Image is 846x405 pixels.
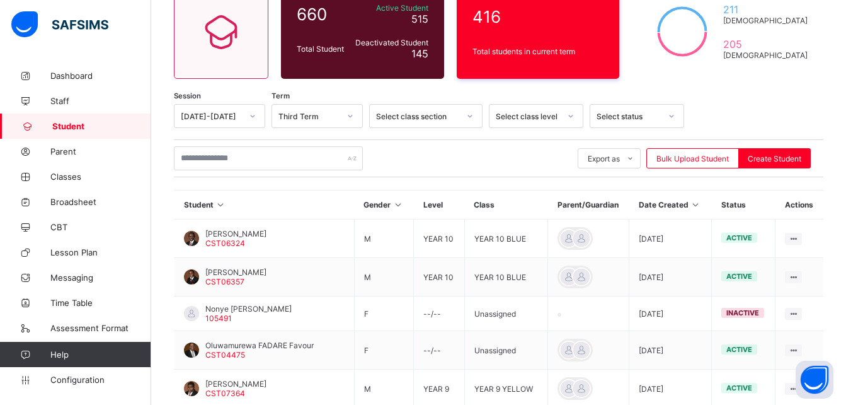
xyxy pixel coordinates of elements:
span: active [726,233,752,242]
span: active [726,345,752,354]
span: Configuration [50,375,151,385]
span: Dashboard [50,71,151,81]
th: Level [414,191,464,220]
td: [DATE] [629,296,712,331]
th: Class [464,191,547,220]
span: Oluwamurewa FADARE Favour [205,341,314,350]
td: Unassigned [464,296,547,331]
th: Student [174,191,355,220]
div: [DATE]-[DATE] [181,112,242,121]
span: Total students in current term [472,47,604,56]
span: 145 [411,47,428,60]
td: Unassigned [464,331,547,370]
span: Help [50,349,151,360]
span: [PERSON_NAME] [205,229,266,238]
span: CBT [50,222,151,232]
span: Nonye [PERSON_NAME] [205,304,292,314]
div: Select status [597,112,661,121]
span: [PERSON_NAME] [205,379,266,389]
span: CST06357 [205,277,244,286]
div: Total Student [294,41,350,57]
div: Third Term [278,112,340,121]
td: [DATE] [629,258,712,296]
span: [PERSON_NAME] [205,267,266,277]
span: Session [174,91,201,100]
span: Staff [50,96,151,106]
span: 515 [411,13,428,25]
span: Student [52,121,151,131]
span: 660 [297,4,347,24]
i: Sort in Ascending Order [690,200,701,209]
th: Date Created [629,191,712,220]
td: YEAR 10 BLUE [464,258,547,296]
th: Gender [354,191,413,220]
span: CST07364 [205,389,245,398]
td: F [354,296,413,331]
span: 105491 [205,314,232,323]
th: Status [712,191,775,220]
i: Sort in Ascending Order [392,200,403,209]
td: M [354,258,413,296]
span: Bulk Upload Student [656,154,729,163]
td: [DATE] [629,220,712,258]
td: YEAR 10 [414,258,464,296]
span: [DEMOGRAPHIC_DATA] [723,50,808,60]
span: CST04475 [205,350,245,360]
td: YEAR 10 [414,220,464,258]
span: Create Student [748,154,801,163]
div: Select class section [376,112,459,121]
span: Messaging [50,273,151,283]
td: M [354,220,413,258]
span: Broadsheet [50,197,151,207]
td: --/-- [414,331,464,370]
td: [DATE] [629,331,712,370]
i: Sort in Ascending Order [215,200,226,209]
span: Term [272,91,290,100]
button: Open asap [796,361,833,399]
span: active [726,272,752,281]
span: Deactivated Student [353,38,428,47]
span: inactive [726,308,759,317]
th: Parent/Guardian [548,191,629,220]
div: Select class level [496,112,560,121]
img: safsims [11,11,108,38]
span: Lesson Plan [50,247,151,257]
span: Classes [50,172,151,182]
td: F [354,331,413,370]
span: Time Table [50,298,151,308]
span: 205 [723,38,808,50]
td: --/-- [414,296,464,331]
span: 416 [472,7,604,26]
span: Active Student [353,3,428,13]
span: active [726,384,752,392]
th: Actions [775,191,823,220]
span: Parent [50,146,151,156]
td: YEAR 10 BLUE [464,220,547,258]
span: Assessment Format [50,323,151,333]
span: Export as [588,154,620,163]
span: CST06324 [205,238,245,248]
span: [DEMOGRAPHIC_DATA] [723,16,808,25]
span: 211 [723,3,808,16]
